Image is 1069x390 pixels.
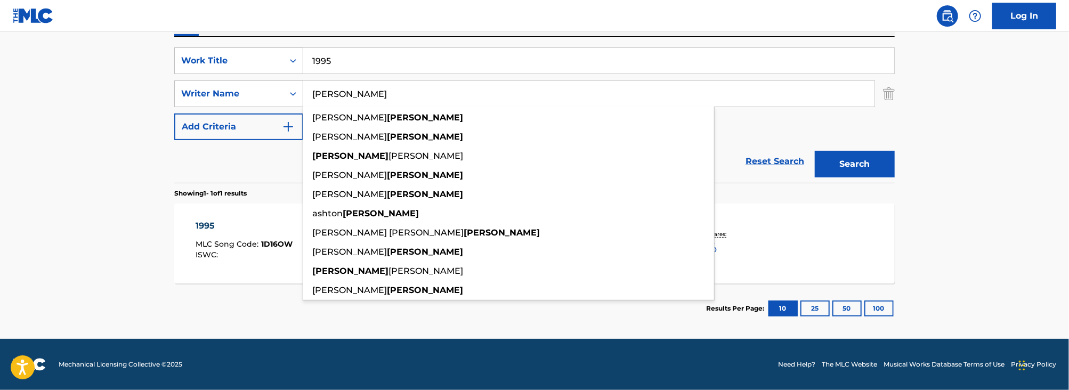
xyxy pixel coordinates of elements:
[822,360,877,369] a: The MLC Website
[196,250,221,259] span: ISWC :
[1016,339,1069,390] iframe: Chat Widget
[800,300,830,316] button: 25
[965,5,986,27] div: Help
[387,170,463,180] strong: [PERSON_NAME]
[13,358,46,371] img: logo
[884,360,1005,369] a: Musical Works Database Terms of Use
[706,304,767,313] p: Results Per Page:
[387,112,463,123] strong: [PERSON_NAME]
[832,300,862,316] button: 50
[388,151,463,161] span: [PERSON_NAME]
[740,150,809,173] a: Reset Search
[768,300,798,316] button: 10
[174,189,247,198] p: Showing 1 - 1 of 1 results
[387,189,463,199] strong: [PERSON_NAME]
[992,3,1056,29] a: Log In
[312,189,387,199] span: [PERSON_NAME]
[312,285,387,295] span: [PERSON_NAME]
[464,228,540,238] strong: [PERSON_NAME]
[815,151,895,177] button: Search
[181,87,277,100] div: Writer Name
[312,132,387,142] span: [PERSON_NAME]
[343,208,419,218] strong: [PERSON_NAME]
[941,10,954,22] img: search
[196,220,293,232] div: 1995
[883,80,895,107] img: Delete Criterion
[174,47,895,183] form: Search Form
[196,239,262,249] span: MLC Song Code :
[864,300,894,316] button: 100
[387,247,463,257] strong: [PERSON_NAME]
[59,360,182,369] span: Mechanical Licensing Collective © 2025
[174,113,303,140] button: Add Criteria
[282,120,295,133] img: 9d2ae6d4665cec9f34b9.svg
[388,266,463,276] span: [PERSON_NAME]
[312,266,388,276] strong: [PERSON_NAME]
[387,285,463,295] strong: [PERSON_NAME]
[312,112,387,123] span: [PERSON_NAME]
[969,10,982,22] img: help
[937,5,958,27] a: Public Search
[312,247,387,257] span: [PERSON_NAME]
[262,239,293,249] span: 1D16OW
[181,54,277,67] div: Work Title
[1019,350,1025,381] div: Drag
[778,360,815,369] a: Need Help?
[174,204,895,283] a: 1995MLC Song Code:1D16OWISWC:Writers (1)[PERSON_NAME]Recording Artists (14)[PERSON_NAME], [PERSON...
[312,228,464,238] span: [PERSON_NAME] [PERSON_NAME]
[1011,360,1056,369] a: Privacy Policy
[13,8,54,23] img: MLC Logo
[312,208,343,218] span: ashton
[312,170,387,180] span: [PERSON_NAME]
[312,151,388,161] strong: [PERSON_NAME]
[387,132,463,142] strong: [PERSON_NAME]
